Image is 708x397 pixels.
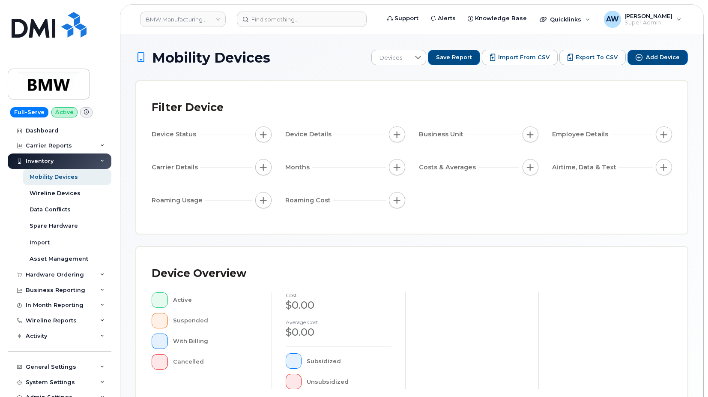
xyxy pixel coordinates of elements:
[307,374,391,389] div: Unsubsidized
[286,325,391,340] div: $0.00
[419,130,466,139] span: Business Unit
[173,354,258,370] div: Cancelled
[152,50,270,65] span: Mobility Devices
[152,163,200,172] span: Carrier Details
[498,54,550,61] span: Import from CSV
[152,130,199,139] span: Device Status
[286,292,391,298] h4: cost
[627,50,688,65] button: Add Device
[307,353,391,369] div: Subsidized
[552,163,619,172] span: Airtime, Data & Text
[419,163,478,172] span: Costs & Averages
[576,54,618,61] span: Export to CSV
[671,360,702,391] iframe: Messenger Launcher
[552,130,611,139] span: Employee Details
[285,130,334,139] span: Device Details
[286,298,391,313] div: $0.00
[285,196,333,205] span: Roaming Cost
[152,262,246,285] div: Device Overview
[482,50,558,65] button: Import from CSV
[152,196,205,205] span: Roaming Usage
[286,319,391,325] h4: Average cost
[428,50,480,65] button: Save Report
[152,96,224,119] div: Filter Device
[372,50,410,66] span: Devices
[285,163,312,172] span: Months
[646,54,680,61] span: Add Device
[173,334,258,349] div: With Billing
[173,313,258,328] div: Suspended
[559,50,626,65] button: Export to CSV
[436,54,472,61] span: Save Report
[173,292,258,308] div: Active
